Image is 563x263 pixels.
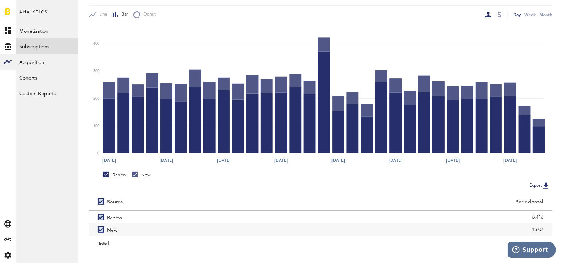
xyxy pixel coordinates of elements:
div: 8,023 [330,239,544,249]
text: 0 [97,152,100,155]
text: 300 [93,70,100,73]
a: Monetization [16,23,78,38]
div: 6,416 [330,212,544,223]
text: [DATE] [274,158,288,164]
div: Week [524,11,536,18]
div: Source [107,199,123,205]
span: New [107,223,117,236]
div: Month [539,11,552,18]
text: [DATE] [102,158,116,164]
text: [DATE] [217,158,230,164]
span: Bar [118,12,128,18]
a: Cohorts [16,70,78,85]
text: [DATE] [389,158,403,164]
div: Total [98,239,312,249]
text: [DATE] [446,158,460,164]
text: [DATE] [504,158,517,164]
div: 1,607 [330,224,544,235]
span: Renew [107,211,122,223]
iframe: Opens a widget where you can find more information [508,242,556,259]
div: Renew [103,172,127,178]
text: 400 [93,42,100,46]
button: Export [527,181,552,190]
text: [DATE] [331,158,345,164]
text: [DATE] [160,158,173,164]
text: 200 [93,97,100,100]
div: Period total [330,199,544,205]
div: Day [513,11,521,18]
span: Analytics [19,8,47,23]
a: Acquisition [16,54,78,70]
img: Export [542,181,550,190]
span: Line [96,12,107,18]
a: Subscriptions [16,38,78,54]
span: Donut [140,12,156,18]
div: New [132,172,151,178]
text: 100 [93,124,100,128]
a: Custom Reports [16,85,78,101]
